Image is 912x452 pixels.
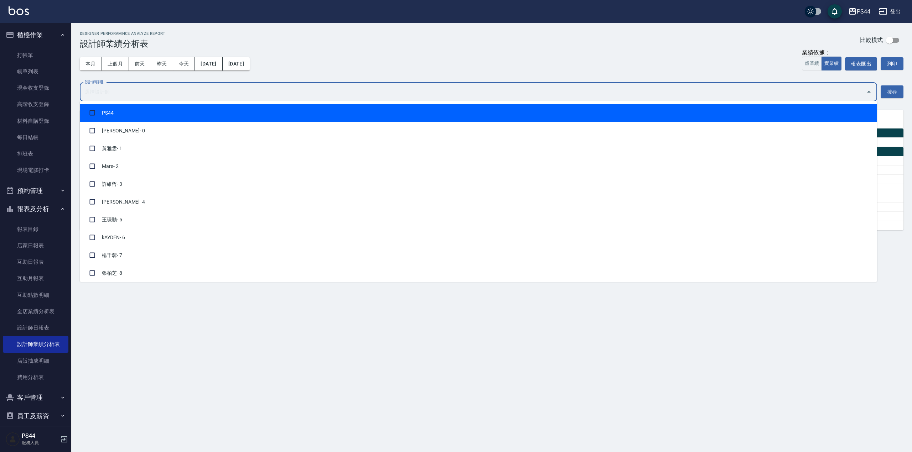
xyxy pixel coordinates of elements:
button: 預約管理 [3,182,68,200]
a: 材料自購登錄 [3,113,68,129]
button: [DATE] [195,57,222,70]
li: PS44 [80,104,877,122]
a: 設計師日報表 [3,320,68,336]
button: 搜尋 [881,85,903,99]
div: 業績依據： [802,49,841,57]
button: 虛業績 [802,57,822,70]
li: Mars - 2 [80,157,877,175]
li: 許維哲 - 3 [80,175,877,193]
li: 張柏芝 - 8 [80,264,877,282]
li: 王璟勳 - 5 [80,211,877,228]
button: Close [863,86,875,98]
h5: PS44 [22,432,58,440]
li: 楊千蓉 - 7 [80,246,877,264]
button: 實業績 [822,57,841,70]
a: 現場電腦打卡 [3,162,68,178]
a: 每日結帳 [3,129,68,146]
a: 打帳單 [3,47,68,63]
h2: Designer Perforamnce Analyze Report [80,31,166,36]
a: 費用分析表 [3,369,68,385]
a: 互助點數明細 [3,287,68,303]
a: 現金收支登錄 [3,80,68,96]
button: 櫃檯作業 [3,26,68,44]
img: Logo [9,6,29,15]
button: 商品管理 [3,425,68,443]
h3: 設計師業績分析表 [80,39,166,49]
button: 報表匯出 [845,57,877,70]
button: 前天 [129,57,151,70]
a: 設計師業績分析表 [3,336,68,352]
button: save [828,4,842,19]
button: 上個月 [102,57,129,70]
button: 列印 [881,57,903,70]
a: 排班表 [3,146,68,162]
button: PS44 [845,4,873,19]
button: 本月 [80,57,102,70]
a: 店家日報表 [3,237,68,254]
button: 今天 [173,57,195,70]
a: 全店業績分析表 [3,303,68,320]
button: 客戶管理 [3,388,68,407]
input: 選擇設計師 [83,86,863,98]
a: 高階收支登錄 [3,96,68,112]
a: 互助月報表 [3,270,68,287]
img: Person [6,432,20,446]
p: 服務人員 [22,440,58,446]
a: 報表目錄 [3,221,68,237]
a: 互助日報表 [3,254,68,270]
li: [PERSON_NAME] - 4 [80,193,877,211]
button: 登出 [876,5,903,18]
li: kAYDEN - 6 [80,228,877,246]
li: [PERSON_NAME] - 0 [80,122,877,140]
a: 店販抽成明細 [3,353,68,369]
button: 員工及薪資 [3,407,68,425]
a: 帳單列表 [3,63,68,80]
button: 報表及分析 [3,200,68,218]
div: PS44 [857,7,870,16]
button: [DATE] [223,57,250,70]
p: 比較模式 [860,36,883,44]
li: 黃雅雯 - 1 [80,140,877,157]
label: 設計師篩選 [85,79,103,85]
button: 昨天 [151,57,173,70]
